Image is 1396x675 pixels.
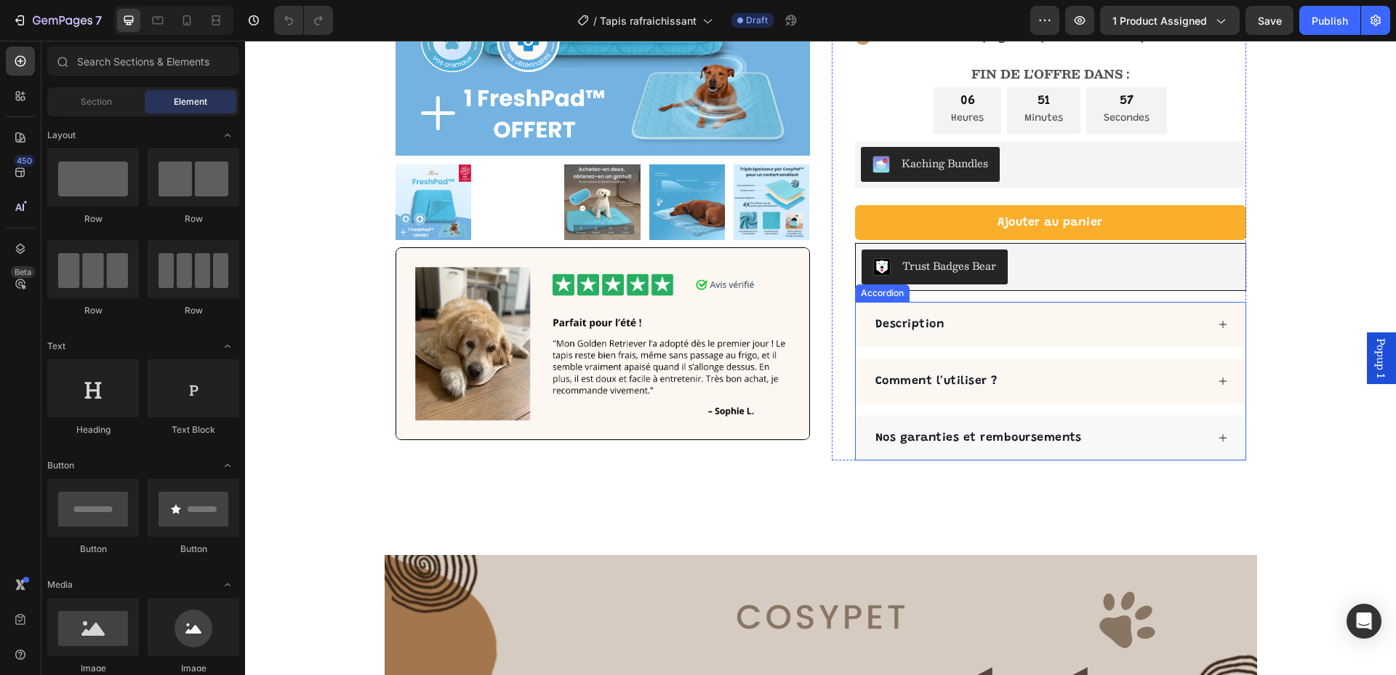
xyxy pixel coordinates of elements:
[14,155,35,167] div: 450
[216,124,239,147] span: Toggle open
[628,217,646,235] img: CLDR_q6erfwCEAE=.png
[706,69,739,87] p: Heures
[1112,13,1207,28] span: 1 product assigned
[245,41,1396,675] iframe: Design area
[726,23,884,43] strong: FIN DE L'OFFRE DANS :
[274,6,333,35] div: Undo/Redo
[216,454,239,477] span: Toggle open
[216,335,239,358] span: Toggle open
[706,52,739,69] div: 06
[613,246,662,259] div: Accordion
[746,14,768,27] span: Draft
[859,69,904,87] p: Secondes
[47,340,65,353] span: Text
[47,304,139,317] div: Row
[47,423,139,436] div: Heading
[657,217,751,233] div: Trust Badges Bear
[148,662,239,675] div: Image
[216,573,239,596] span: Toggle open
[174,95,207,108] span: Element
[1312,13,1348,28] div: Publish
[47,459,74,472] span: Button
[859,52,904,69] div: 57
[151,207,565,399] img: gempages_564592737895056146-254bdb42-1fc0-45d0-9e48-1a983c11ee41.png
[11,266,35,278] div: Beta
[1299,6,1360,35] button: Publish
[6,6,108,35] button: 7
[627,115,645,132] img: KachingBundles.png
[47,662,139,675] div: Image
[148,212,239,225] div: Row
[47,129,76,142] span: Layout
[600,13,697,28] span: Tapis rafraichissant
[779,69,818,87] p: Minutes
[753,173,858,191] div: Ajouter au panier
[95,12,102,29] p: 7
[148,423,239,436] div: Text Block
[47,578,73,591] span: Media
[1245,6,1293,35] button: Save
[657,115,743,130] div: Kaching Bundles
[81,95,112,108] span: Section
[610,164,1001,199] button: Ajouter au panier
[47,543,139,556] div: Button
[47,47,239,76] input: Search Sections & Elements
[148,304,239,317] div: Row
[1100,6,1240,35] button: 1 product assigned
[1258,15,1282,27] span: Save
[630,388,837,406] p: Nos garanties et remboursements
[779,52,818,69] div: 51
[47,212,139,225] div: Row
[148,543,239,556] div: Button
[630,275,700,292] p: Description
[1129,297,1144,337] span: Popup 1
[630,332,753,349] p: Comment l'utiliser ?
[593,13,597,28] span: /
[617,209,763,244] button: Trust Badges Bear
[616,106,755,141] button: Kaching Bundles
[1347,604,1381,639] div: Open Intercom Messenger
